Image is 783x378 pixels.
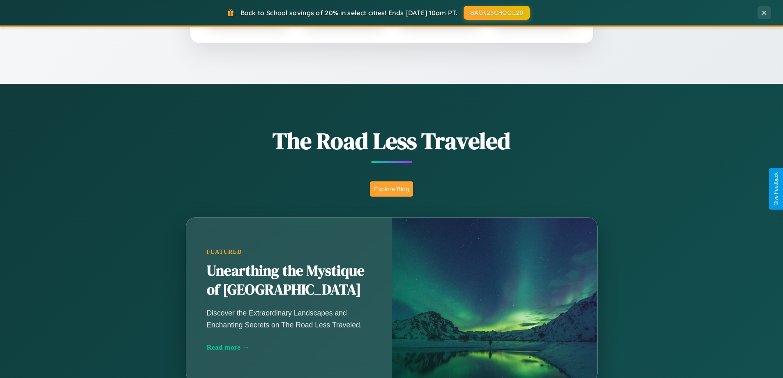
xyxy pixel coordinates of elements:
[207,307,371,330] p: Discover the Extraordinary Landscapes and Enchanting Secrets on The Road Less Traveled.
[207,262,371,299] h2: Unearthing the Mystique of [GEOGRAPHIC_DATA]
[464,6,530,20] button: BACK2SCHOOL20
[240,9,457,17] span: Back to School savings of 20% in select cities! Ends [DATE] 10am PT.
[773,172,779,206] div: Give Feedback
[207,248,371,255] div: Featured
[207,343,371,352] div: Read more →
[145,125,638,157] h1: The Road Less Traveled
[370,181,413,197] button: Explore Blog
